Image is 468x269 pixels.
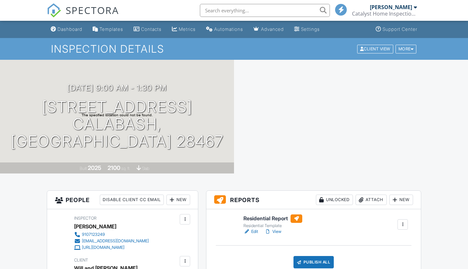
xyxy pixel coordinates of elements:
a: Contacts [131,23,164,35]
a: Settings [292,23,322,35]
div: More [396,45,417,53]
div: [EMAIL_ADDRESS][DOMAIN_NAME] [82,238,149,244]
a: Support Center [373,23,420,35]
span: Client [74,258,88,263]
div: New [166,195,190,205]
div: Unlocked [316,195,353,205]
div: Contacts [141,26,162,32]
input: Search everything... [200,4,330,17]
span: Built [80,166,87,171]
span: sq. ft. [121,166,130,171]
a: Advanced [251,23,286,35]
a: Automations (Basic) [203,23,246,35]
div: Publish All [293,256,334,268]
a: SPECTORA [47,9,119,22]
div: Automations [214,26,243,32]
div: [PERSON_NAME] [74,222,116,231]
div: Attach [356,195,387,205]
span: SPECTORA [66,3,119,17]
div: 2025 [88,164,101,171]
h3: Reports [206,191,421,209]
div: Templates [99,26,123,32]
span: Inspector [74,216,97,221]
a: View [265,228,281,235]
span: slab [142,166,149,171]
div: [PERSON_NAME] [370,4,412,10]
div: Support Center [383,26,417,32]
div: Client View [357,45,393,53]
a: Dashboard [48,23,85,35]
div: Residential Template [243,223,302,228]
a: Templates [90,23,126,35]
div: Settings [301,26,320,32]
div: Metrics [179,26,196,32]
img: The Best Home Inspection Software - Spectora [47,3,61,18]
a: [URL][DOMAIN_NAME] [74,244,149,251]
a: 9107123249 [74,231,149,238]
div: New [389,195,413,205]
div: Advanced [261,26,284,32]
div: [URL][DOMAIN_NAME] [82,245,124,250]
h3: [DATE] 9:00 am - 1:30 pm [67,83,167,92]
a: Client View [357,46,395,51]
div: 2100 [108,164,120,171]
a: Edit [243,228,258,235]
h1: [STREET_ADDRESS] Calabash, [GEOGRAPHIC_DATA] 28467 [10,98,224,150]
h3: People [47,191,198,209]
h1: Inspection Details [51,43,417,55]
div: Disable Client CC Email [100,195,164,205]
h6: Residential Report [243,214,302,223]
div: Dashboard [58,26,82,32]
a: [EMAIL_ADDRESS][DOMAIN_NAME] [74,238,149,244]
a: Residential Report Residential Template [243,214,302,229]
div: 9107123249 [82,232,105,237]
a: Metrics [169,23,198,35]
div: Catalyst Home Inspections LLC [352,10,417,17]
